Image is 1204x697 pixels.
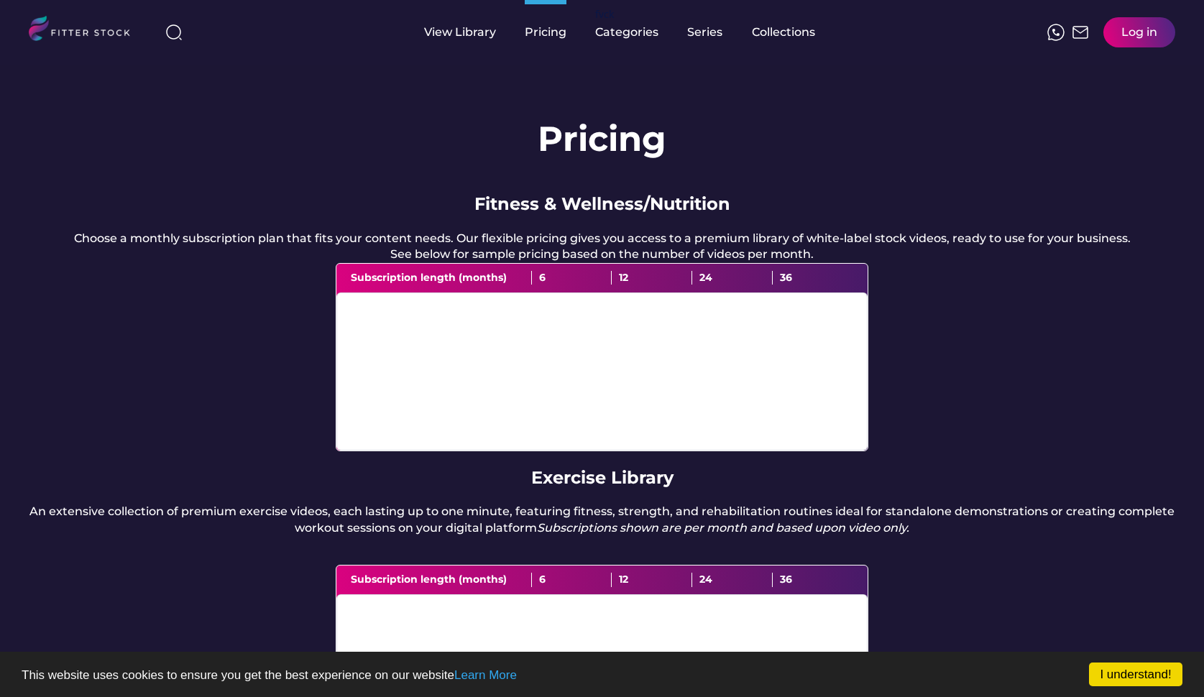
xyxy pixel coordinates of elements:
[773,271,853,285] div: 36
[595,24,658,40] div: Categories
[351,573,532,587] div: Subscription length (months)
[351,271,532,285] div: Subscription length (months)
[1047,24,1065,41] img: meteor-icons_whatsapp%20%281%29.svg
[532,271,612,285] div: 6
[525,24,566,40] div: Pricing
[538,115,666,163] h1: Pricing
[29,504,1175,536] div: An extensive collection of premium exercise videos, each lasting up to one minute, featuring fitn...
[29,16,142,45] img: LOGO.svg
[532,573,612,587] div: 6
[1089,663,1182,686] a: I understand!
[22,669,1182,681] p: This website uses cookies to ensure you get the best experience on our website
[74,231,1131,263] div: Choose a monthly subscription plan that fits your content needs. Our flexible pricing gives you a...
[692,271,773,285] div: 24
[454,668,517,682] a: Learn More
[692,573,773,587] div: 24
[474,192,730,216] div: Fitness & Wellness/Nutrition
[424,24,496,40] div: View Library
[537,521,909,535] em: Subscriptions shown are per month and based upon video only.
[595,7,614,22] div: fvck
[531,466,674,490] div: Exercise Library
[1121,24,1157,40] div: Log in
[612,573,692,587] div: 12
[773,573,853,587] div: 36
[612,271,692,285] div: 12
[687,24,723,40] div: Series
[752,24,815,40] div: Collections
[165,24,183,41] img: search-normal%203.svg
[1072,24,1089,41] img: Frame%2051.svg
